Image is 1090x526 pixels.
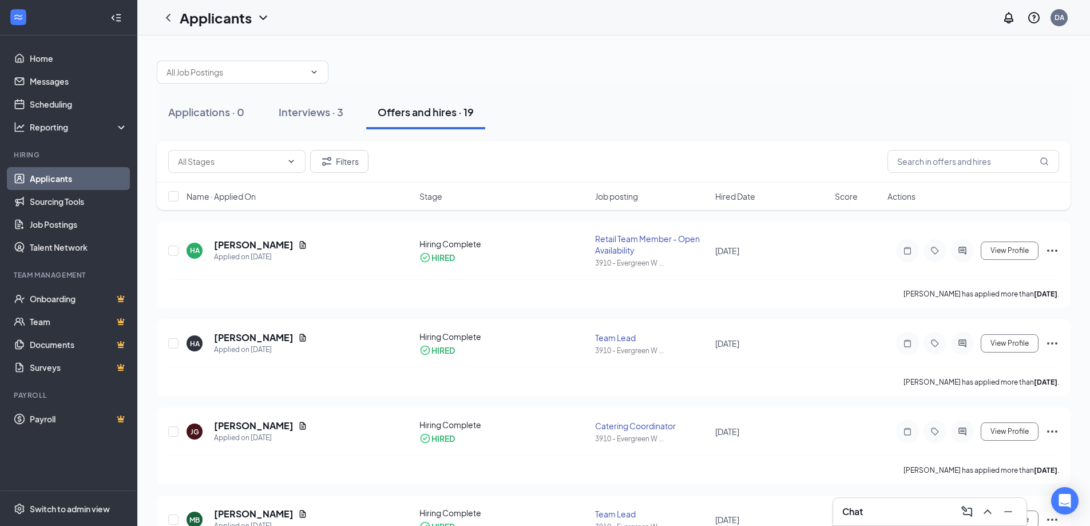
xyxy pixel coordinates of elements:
[1051,487,1079,515] div: Open Intercom Messenger
[981,422,1039,441] button: View Profile
[419,433,431,444] svg: CheckmarkCircle
[419,331,589,342] div: Hiring Complete
[30,121,128,133] div: Reporting
[30,287,128,310] a: OnboardingCrown
[981,242,1039,260] button: View Profile
[419,252,431,263] svg: CheckmarkCircle
[715,515,739,525] span: [DATE]
[1045,425,1059,438] svg: Ellipses
[901,246,914,255] svg: Note
[990,428,1029,436] span: View Profile
[1001,505,1015,519] svg: Minimize
[990,247,1029,255] span: View Profile
[595,191,638,202] span: Job posting
[978,503,997,521] button: ChevronUp
[960,505,974,519] svg: ComposeMessage
[419,345,431,356] svg: CheckmarkCircle
[256,11,270,25] svg: ChevronDown
[189,515,200,525] div: MB
[956,427,969,436] svg: ActiveChat
[298,240,307,250] svg: Document
[999,503,1017,521] button: Minimize
[715,191,755,202] span: Hired Date
[110,12,122,23] svg: Collapse
[928,427,942,436] svg: Tag
[419,507,589,519] div: Hiring Complete
[595,233,708,256] div: Retail Team Member - Open Availability
[298,509,307,519] svg: Document
[595,434,708,444] div: 3910 - Evergreen W ...
[903,465,1059,475] p: [PERSON_NAME] has applied more than .
[1034,466,1057,474] b: [DATE]
[1034,378,1057,386] b: [DATE]
[214,420,294,432] h5: [PERSON_NAME]
[419,419,589,430] div: Hiring Complete
[419,191,442,202] span: Stage
[378,105,474,119] div: Offers and hires · 19
[14,150,125,160] div: Hiring
[419,238,589,250] div: Hiring Complete
[595,346,708,355] div: 3910 - Evergreen W ...
[287,157,296,166] svg: ChevronDown
[842,505,863,518] h3: Chat
[214,251,307,263] div: Applied on [DATE]
[214,344,307,355] div: Applied on [DATE]
[715,338,739,349] span: [DATE]
[1040,157,1049,166] svg: MagnifyingGlass
[715,246,739,256] span: [DATE]
[990,339,1029,347] span: View Profile
[903,289,1059,299] p: [PERSON_NAME] has applied more than .
[14,503,25,515] svg: Settings
[214,239,294,251] h5: [PERSON_NAME]
[981,334,1039,353] button: View Profile
[958,503,976,521] button: ComposeMessage
[13,11,24,23] svg: WorkstreamLogo
[715,426,739,437] span: [DATE]
[30,236,128,259] a: Talent Network
[981,505,994,519] svg: ChevronUp
[887,191,915,202] span: Actions
[956,246,969,255] svg: ActiveChat
[30,333,128,356] a: DocumentsCrown
[1027,11,1041,25] svg: QuestionInfo
[298,333,307,342] svg: Document
[928,246,942,255] svg: Tag
[214,432,307,444] div: Applied on [DATE]
[178,155,282,168] input: All Stages
[214,331,294,344] h5: [PERSON_NAME]
[431,345,455,356] div: HIRED
[835,191,858,202] span: Score
[320,155,334,168] svg: Filter
[190,246,200,255] div: HA
[168,105,244,119] div: Applications · 0
[298,421,307,430] svg: Document
[161,11,175,25] svg: ChevronLeft
[431,252,455,263] div: HIRED
[928,339,942,348] svg: Tag
[903,377,1059,387] p: [PERSON_NAME] has applied more than .
[956,339,969,348] svg: ActiveChat
[1045,244,1059,258] svg: Ellipses
[30,408,128,430] a: PayrollCrown
[431,433,455,444] div: HIRED
[30,503,110,515] div: Switch to admin view
[595,508,708,520] div: Team Lead
[901,427,914,436] svg: Note
[214,508,294,520] h5: [PERSON_NAME]
[30,190,128,213] a: Sourcing Tools
[190,339,200,349] div: HA
[14,390,125,400] div: Payroll
[180,8,252,27] h1: Applicants
[595,258,708,268] div: 3910 - Evergreen W ...
[1002,11,1016,25] svg: Notifications
[595,420,708,432] div: Catering Coordinator
[30,356,128,379] a: SurveysCrown
[30,310,128,333] a: TeamCrown
[187,191,256,202] span: Name · Applied On
[279,105,343,119] div: Interviews · 3
[310,68,319,77] svg: ChevronDown
[167,66,305,78] input: All Job Postings
[14,270,125,280] div: Team Management
[14,121,25,133] svg: Analysis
